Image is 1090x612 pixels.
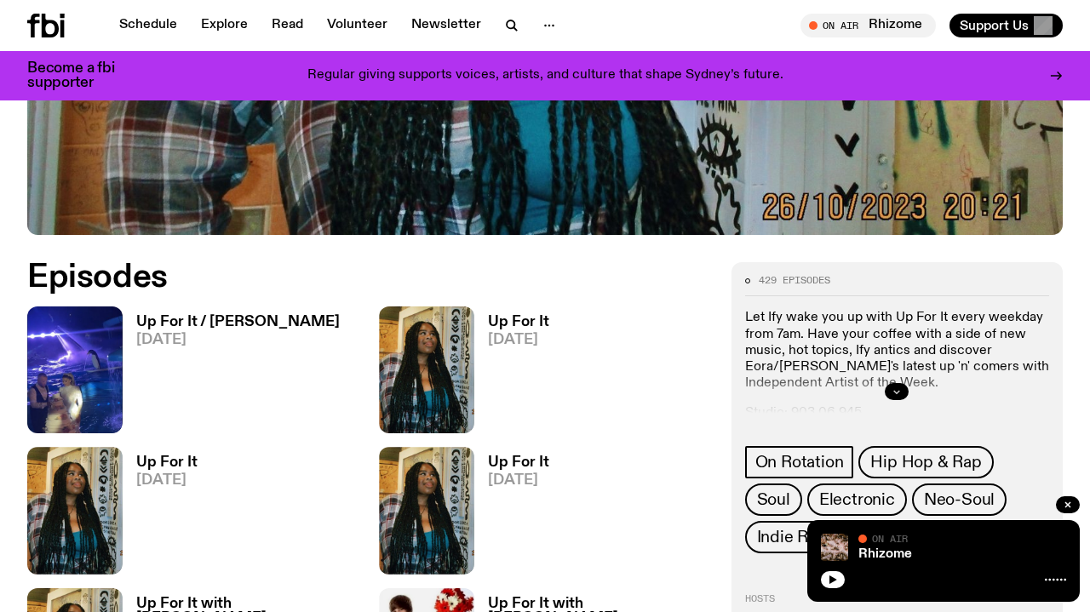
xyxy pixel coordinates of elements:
[401,14,491,37] a: Newsletter
[307,68,783,83] p: Regular giving supports voices, artists, and culture that shape Sydney’s future.
[27,61,136,90] h3: Become a fbi supporter
[136,473,198,488] span: [DATE]
[949,14,1063,37] button: Support Us
[745,310,1049,392] p: Let Ify wake you up with Up For It every weekday from 7am. Have your coffee with a side of new mu...
[317,14,398,37] a: Volunteer
[123,455,198,574] a: Up For It[DATE]
[745,446,854,478] a: On Rotation
[870,453,981,472] span: Hip Hop & Rap
[136,455,198,470] h3: Up For It
[872,533,908,544] span: On Air
[488,333,549,347] span: [DATE]
[745,521,847,553] a: Indie Rock
[191,14,258,37] a: Explore
[757,490,790,509] span: Soul
[474,455,549,574] a: Up For It[DATE]
[807,483,907,516] a: Electronic
[755,453,844,472] span: On Rotation
[123,315,340,433] a: Up For It / [PERSON_NAME][DATE]
[759,276,830,285] span: 429 episodes
[912,483,1007,516] a: Neo-Soul
[261,14,313,37] a: Read
[488,315,549,329] h3: Up For It
[136,333,340,347] span: [DATE]
[474,315,549,433] a: Up For It[DATE]
[745,483,802,516] a: Soul
[800,14,936,37] button: On AirRhizome
[757,528,835,546] span: Indie Rock
[960,18,1029,33] span: Support Us
[27,262,711,293] h2: Episodes
[109,14,187,37] a: Schedule
[488,455,549,470] h3: Up For It
[136,315,340,329] h3: Up For It / [PERSON_NAME]
[819,490,895,509] span: Electronic
[858,547,912,561] a: Rhizome
[379,447,474,574] img: Ify - a Brown Skin girl with black braided twists, looking up to the side with her tongue stickin...
[379,306,474,433] img: Ify - a Brown Skin girl with black braided twists, looking up to the side with her tongue stickin...
[924,490,995,509] span: Neo-Soul
[858,446,993,478] a: Hip Hop & Rap
[488,473,549,488] span: [DATE]
[821,534,848,561] img: A close up picture of a bunch of ginger roots. Yellow squiggles with arrows, hearts and dots are ...
[27,447,123,574] img: Ify - a Brown Skin girl with black braided twists, looking up to the side with her tongue stickin...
